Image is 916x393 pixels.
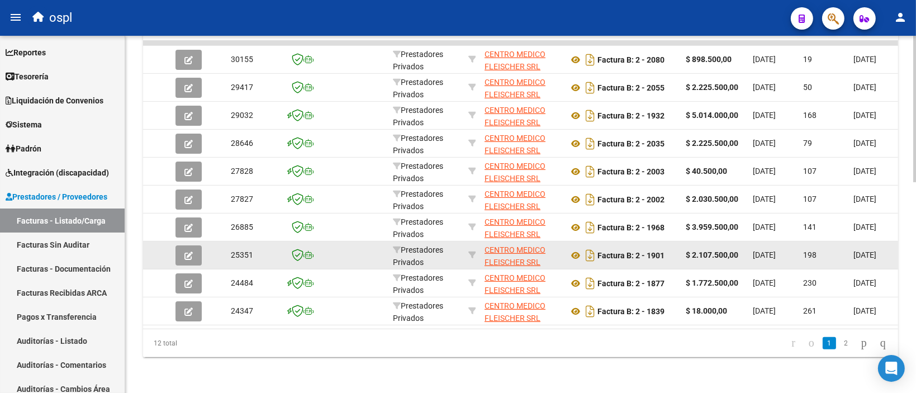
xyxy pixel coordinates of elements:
strong: $ 1.772.500,00 [686,278,738,287]
div: 30711179999 [485,300,559,323]
a: 2 [839,337,853,349]
span: 261 [803,306,817,315]
strong: $ 2.107.500,00 [686,250,738,259]
span: [DATE] [853,222,876,231]
span: [DATE] [753,111,776,120]
span: 28646 [231,139,253,148]
strong: $ 2.225.500,00 [686,139,738,148]
a: go to next page [856,337,872,349]
span: [DATE] [753,83,776,92]
span: [DATE] [853,278,876,287]
span: 24484 [231,278,253,287]
span: 107 [803,167,817,176]
strong: Factura B: 2 - 1901 [597,251,665,260]
i: Descargar documento [583,107,597,125]
span: Prestadores Privados [393,301,443,323]
i: Descargar documento [583,219,597,236]
span: [DATE] [853,306,876,315]
span: Prestadores Privados [393,50,443,72]
span: [DATE] [853,55,876,64]
span: Integración (discapacidad) [6,167,109,179]
span: Prestadores Privados [393,134,443,155]
span: Prestadores Privados [393,78,443,100]
span: [DATE] [853,195,876,203]
mat-icon: person [894,11,907,24]
span: [DATE] [853,111,876,120]
strong: Factura B: 2 - 1968 [597,223,665,232]
strong: $ 2.030.500,00 [686,195,738,203]
span: 25351 [231,250,253,259]
span: Prestadores Privados [393,162,443,183]
span: CENTRO MEDICO FLEISCHER SRL [485,273,545,295]
span: 50 [803,83,812,92]
strong: $ 40.500,00 [686,167,727,176]
span: Tesorería [6,70,49,83]
span: 27828 [231,167,253,176]
span: [DATE] [853,250,876,259]
a: go to last page [875,337,891,349]
div: 30711179999 [485,244,559,267]
span: [DATE] [753,278,776,287]
span: 27827 [231,195,253,203]
span: CENTRO MEDICO FLEISCHER SRL [485,217,545,239]
span: 107 [803,195,817,203]
span: CENTRO MEDICO FLEISCHER SRL [485,134,545,155]
span: 230 [803,278,817,287]
span: ospl [49,6,72,30]
span: [DATE] [753,167,776,176]
span: [DATE] [853,139,876,148]
div: Open Intercom Messenger [878,355,905,382]
div: 30711179999 [485,104,559,127]
span: 26885 [231,222,253,231]
strong: $ 2.225.500,00 [686,83,738,92]
span: 79 [803,139,812,148]
li: page 1 [821,334,838,353]
strong: $ 5.014.000,00 [686,111,738,120]
i: Descargar documento [583,51,597,69]
span: CENTRO MEDICO FLEISCHER SRL [485,245,545,267]
span: [DATE] [853,167,876,176]
div: 30711179999 [485,216,559,239]
i: Descargar documento [583,191,597,209]
span: 141 [803,222,817,231]
strong: Factura B: 2 - 2035 [597,139,665,148]
div: 30711179999 [485,132,559,155]
span: CENTRO MEDICO FLEISCHER SRL [485,50,545,72]
span: 24347 [231,306,253,315]
strong: $ 3.959.500,00 [686,222,738,231]
mat-icon: menu [9,11,22,24]
span: [DATE] [753,195,776,203]
span: CENTRO MEDICO FLEISCHER SRL [485,162,545,183]
div: 30711179999 [485,48,559,72]
i: Descargar documento [583,135,597,153]
strong: Factura B: 2 - 2080 [597,55,665,64]
strong: Factura B: 2 - 2003 [597,167,665,176]
span: Padrón [6,143,41,155]
span: CENTRO MEDICO FLEISCHER SRL [485,301,545,323]
strong: Factura B: 2 - 1839 [597,307,665,316]
strong: Factura B: 2 - 2055 [597,83,665,92]
span: CENTRO MEDICO FLEISCHER SRL [485,78,545,100]
a: go to previous page [804,337,819,349]
span: 29032 [231,111,253,120]
span: [DATE] [853,83,876,92]
span: 198 [803,250,817,259]
strong: $ 18.000,00 [686,306,727,315]
i: Descargar documento [583,163,597,181]
span: CENTRO MEDICO FLEISCHER SRL [485,190,545,211]
strong: Factura B: 2 - 1877 [597,279,665,288]
span: 168 [803,111,817,120]
i: Descargar documento [583,79,597,97]
span: 29417 [231,83,253,92]
span: [DATE] [753,306,776,315]
a: 1 [823,337,836,349]
div: 30711179999 [485,160,559,183]
span: [DATE] [753,250,776,259]
span: Prestadores Privados [393,106,443,127]
strong: Factura B: 2 - 2002 [597,195,665,204]
div: 30711179999 [485,188,559,211]
a: go to first page [786,337,800,349]
i: Descargar documento [583,274,597,292]
div: 30711179999 [485,76,559,100]
span: 30155 [231,55,253,64]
